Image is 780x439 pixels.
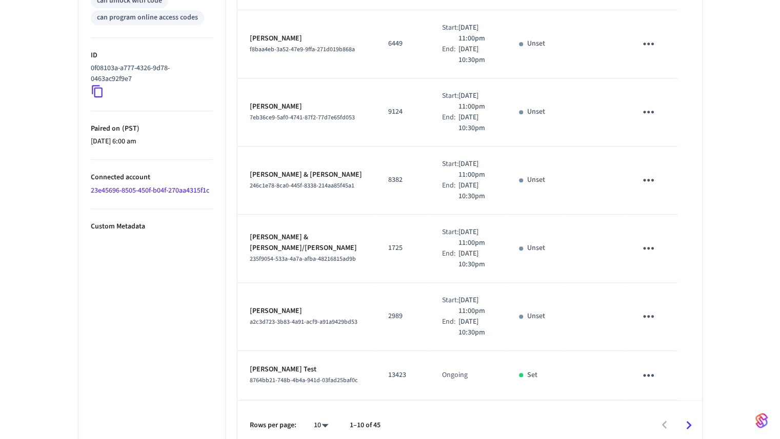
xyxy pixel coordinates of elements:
div: Start: [442,227,458,248]
p: [PERSON_NAME] & [PERSON_NAME] [250,170,364,180]
p: [DATE] 11:00pm [458,23,494,44]
p: [DATE] 11:00pm [458,91,494,112]
span: 246c1e78-8ca0-445f-8338-214aa85f45a1 [250,181,354,190]
div: End: [442,317,458,338]
div: Start: [442,159,458,180]
div: 10 [309,418,333,433]
p: Connected account [91,172,213,183]
p: [DATE] 6:00 am [91,136,213,147]
p: [DATE] 10:30pm [458,112,494,134]
p: 0f08103a-a777-4326-9d78-0463ac92f9e7 [91,63,209,85]
div: End: [442,248,458,270]
p: [DATE] 11:00pm [458,295,494,317]
div: End: [442,180,458,202]
p: Unset [527,243,545,254]
div: Start: [442,295,458,317]
span: f8baa4eb-3a52-47e9-9ffa-271d019b868a [250,45,355,54]
p: Unset [527,311,545,322]
p: Paired on [91,123,213,134]
p: [PERSON_NAME] [250,306,364,317]
p: 6449 [388,38,417,49]
p: [PERSON_NAME] Test [250,364,364,375]
p: 9124 [388,107,417,117]
p: 1–10 of 45 [350,420,381,431]
img: SeamLogoGradient.69752ec5.svg [755,412,768,429]
p: 8382 [388,175,417,185]
p: [PERSON_NAME] [250,33,364,44]
div: can program online access codes [97,12,198,23]
p: [DATE] 10:30pm [458,317,494,338]
p: [DATE] 10:30pm [458,248,494,270]
p: Custom Metadata [91,221,213,232]
p: Unset [527,107,545,117]
p: [DATE] 10:30pm [458,44,494,66]
div: End: [442,112,458,134]
p: 13423 [388,370,417,381]
p: [DATE] 10:30pm [458,180,494,202]
span: a2c3d723-3b83-4a91-acf9-a91a9429bd53 [250,318,357,326]
p: ID [91,50,213,61]
p: Rows per page: [250,420,296,431]
p: Set [527,370,537,381]
p: [DATE] 11:00pm [458,159,494,180]
p: 2989 [388,311,417,322]
a: 23e45696-8505-450f-b04f-270aa4315f1c [91,185,209,196]
div: End: [442,44,458,66]
p: Unset [527,38,545,49]
button: Go to next page [676,413,701,437]
div: Start: [442,23,458,44]
span: 235f9054-533a-4a7a-afba-48216815ad9b [250,255,356,263]
td: Ongoing [430,351,507,400]
p: Unset [527,175,545,185]
p: [PERSON_NAME] [250,101,364,112]
div: Start: [442,91,458,112]
span: 8764bb21-748b-4b4a-941d-03fad25baf0c [250,376,358,385]
p: [DATE] 11:00pm [458,227,494,248]
p: 1725 [388,243,417,254]
p: [PERSON_NAME] & [PERSON_NAME]/[PERSON_NAME] [250,232,364,254]
span: ( PST ) [120,123,139,134]
span: 7eb36ce9-5af0-4741-87f2-77d7e65fd053 [250,113,355,122]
